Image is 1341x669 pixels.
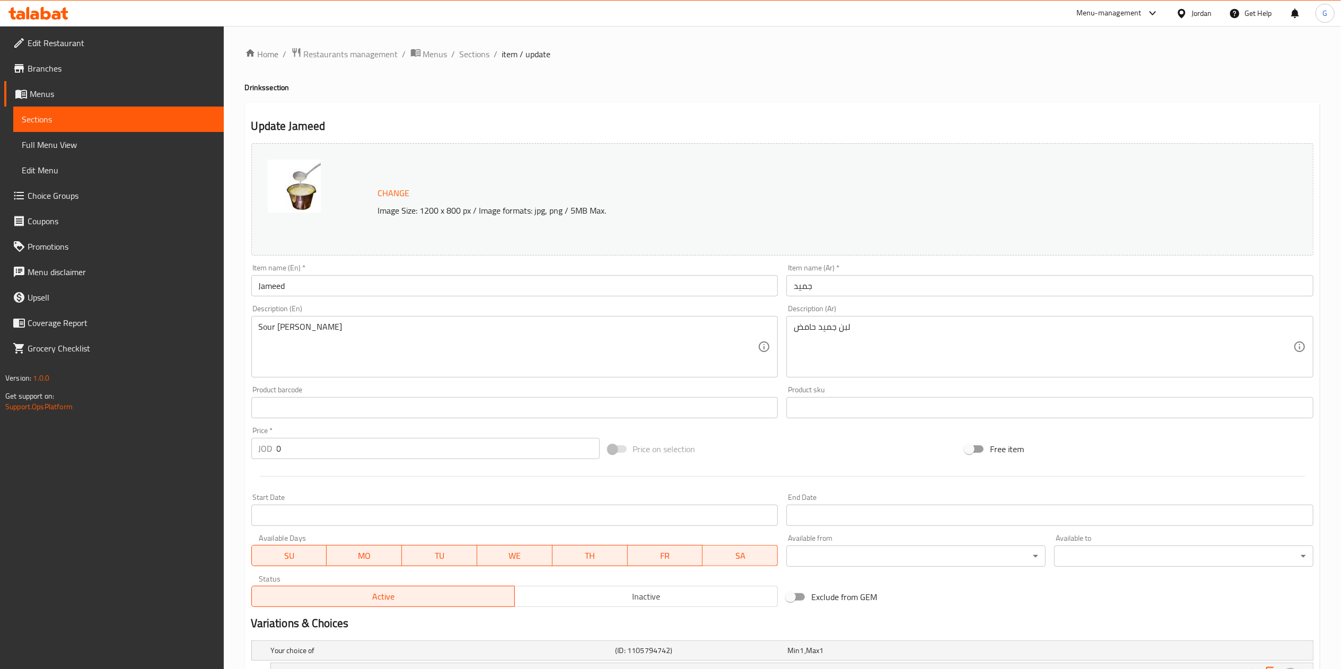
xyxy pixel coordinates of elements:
[33,371,49,385] span: 1.0.0
[4,285,224,310] a: Upsell
[5,400,73,413] a: Support.OpsPlatform
[632,548,699,564] span: FR
[4,30,224,56] a: Edit Restaurant
[22,138,215,151] span: Full Menu View
[259,322,758,372] textarea: Sour [PERSON_NAME]
[787,645,956,656] div: ,
[28,291,215,304] span: Upsell
[4,336,224,361] a: Grocery Checklist
[628,545,703,566] button: FR
[786,275,1313,296] input: Enter name Ar
[251,586,515,607] button: Active
[406,548,473,564] span: TU
[615,645,783,656] h5: (ID: 1105794742)
[811,591,877,603] span: Exclude from GEM
[1054,545,1313,567] div: ​
[28,189,215,202] span: Choice Groups
[4,208,224,234] a: Coupons
[502,48,551,60] span: item / update
[514,586,778,607] button: Inactive
[477,545,553,566] button: WE
[4,81,224,107] a: Menus
[13,157,224,183] a: Edit Menu
[794,322,1293,372] textarea: لبن جميد حامض
[402,48,406,60] li: /
[4,310,224,336] a: Coverage Report
[423,48,448,60] span: Menus
[28,342,215,355] span: Grocery Checklist
[786,545,1046,567] div: ​
[304,48,398,60] span: Restaurants management
[259,442,273,455] p: JOD
[251,545,327,566] button: SU
[553,545,628,566] button: TH
[28,215,215,227] span: Coupons
[251,275,778,296] input: Enter name En
[28,37,215,49] span: Edit Restaurant
[268,160,321,213] img: WhatsApp_Image_20250910_a638930956236301003.jpeg
[277,438,600,459] input: Please enter price
[28,316,215,329] span: Coverage Report
[28,62,215,75] span: Branches
[30,87,215,100] span: Menus
[4,183,224,208] a: Choice Groups
[800,644,804,657] span: 1
[251,615,1313,631] h2: Variations & Choices
[271,645,611,656] h5: Your choice of
[1322,7,1327,19] span: G
[22,164,215,177] span: Edit Menu
[787,644,800,657] span: Min
[245,82,1320,93] h4: Drinks section
[1076,7,1142,20] div: Menu-management
[786,397,1313,418] input: Please enter product sku
[331,548,398,564] span: MO
[251,397,778,418] input: Please enter product barcode
[4,259,224,285] a: Menu disclaimer
[4,56,224,81] a: Branches
[494,48,498,60] li: /
[402,545,477,566] button: TU
[13,132,224,157] a: Full Menu View
[519,589,774,604] span: Inactive
[245,48,279,60] a: Home
[252,641,1313,660] div: Expand
[452,48,455,60] li: /
[374,182,414,204] button: Change
[557,548,624,564] span: TH
[819,644,823,657] span: 1
[990,443,1024,455] span: Free item
[1191,7,1212,19] div: Jordan
[410,47,448,61] a: Menus
[481,548,548,564] span: WE
[28,266,215,278] span: Menu disclaimer
[633,443,696,455] span: Price on selection
[460,48,490,60] a: Sections
[374,204,1146,217] p: Image Size: 1200 x 800 px / Image formats: jpg, png / 5MB Max.
[245,47,1320,61] nav: breadcrumb
[22,113,215,126] span: Sections
[251,118,1313,134] h2: Update Jameed
[378,186,410,201] span: Change
[4,234,224,259] a: Promotions
[13,107,224,132] a: Sections
[256,589,511,604] span: Active
[283,48,287,60] li: /
[5,389,54,403] span: Get support on:
[707,548,774,564] span: SA
[28,240,215,253] span: Promotions
[327,545,402,566] button: MO
[806,644,819,657] span: Max
[703,545,778,566] button: SA
[5,371,31,385] span: Version:
[256,548,323,564] span: SU
[291,47,398,61] a: Restaurants management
